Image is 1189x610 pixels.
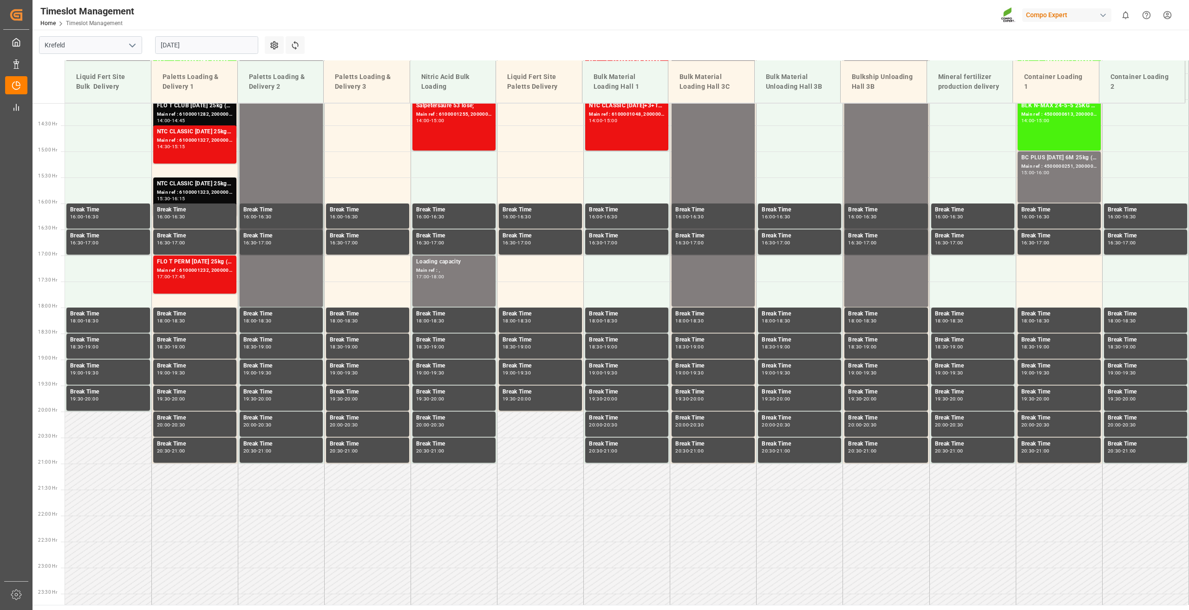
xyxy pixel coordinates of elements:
div: 16:00 [762,215,775,219]
div: 14:30 [157,144,170,149]
div: 17:00 [258,241,272,245]
div: - [775,215,777,219]
div: Break Time [1108,231,1183,241]
div: Break Time [330,335,405,345]
div: 16:00 [1021,215,1035,219]
div: Paletts Loading & Delivery 3 [331,68,402,95]
div: - [343,215,345,219]
div: Bulkship Unloading Hall 3B [848,68,919,95]
div: Break Time [70,309,146,319]
div: 16:30 [258,215,272,219]
div: Break Time [503,335,578,345]
div: Break Time [416,231,492,241]
div: Break Time [1108,309,1183,319]
div: Main ref : 6100001255, 2000001099; [416,111,492,118]
div: Mineral fertilizer production delivery [934,68,1006,95]
div: - [343,345,345,349]
div: 16:15 [172,197,185,201]
div: 16:00 [416,215,430,219]
div: 16:30 [431,215,444,219]
div: - [430,319,431,323]
div: Break Time [848,361,924,371]
div: Break Time [70,361,146,371]
span: 18:30 Hr [38,329,57,335]
div: 18:30 [157,345,170,349]
div: 19:00 [1123,345,1136,349]
div: 18:00 [503,319,516,323]
div: - [256,215,258,219]
div: Container Loading 2 [1107,68,1178,95]
div: Main ref : 6100001048, 2000000209; [589,111,665,118]
div: - [689,319,690,323]
div: - [430,241,431,245]
div: 17:00 [863,241,877,245]
button: show 0 new notifications [1115,5,1136,26]
div: Break Time [848,335,924,345]
div: 15:00 [1036,118,1050,123]
div: - [689,345,690,349]
div: 19:00 [172,345,185,349]
div: - [430,345,431,349]
div: 17:00 [1036,241,1050,245]
div: - [170,319,171,323]
div: Break Time [1021,361,1097,371]
div: Break Time [416,335,492,345]
div: 15:00 [1021,171,1035,175]
div: 17:00 [517,241,531,245]
span: 15:00 Hr [38,147,57,152]
div: 14:00 [416,118,430,123]
div: Break Time [1021,309,1097,319]
div: - [602,118,604,123]
div: 18:00 [935,319,948,323]
div: Break Time [416,361,492,371]
div: 18:30 [258,319,272,323]
div: Break Time [589,361,665,371]
div: 16:00 [1036,171,1050,175]
div: Break Time [243,335,319,345]
div: 18:00 [589,319,602,323]
div: Main ref : , [416,267,492,275]
div: BLK N-MAX 24-5-5 25KG (x42) INT MTO; [1021,101,1097,111]
div: 16:00 [848,215,862,219]
div: Break Time [762,231,837,241]
div: Liquid Fert Site Paletts Delivery [503,68,575,95]
div: 18:00 [70,319,84,323]
div: - [1034,241,1036,245]
div: - [1034,118,1036,123]
div: - [1121,241,1123,245]
input: Type to search/select [39,36,142,54]
div: 16:00 [1108,215,1121,219]
span: 17:00 Hr [38,251,57,256]
div: - [602,345,604,349]
div: 18:30 [777,319,790,323]
div: - [602,215,604,219]
div: 16:30 [935,241,948,245]
div: Break Time [1021,335,1097,345]
div: Bulk Material Unloading Hall 3B [762,68,833,95]
div: - [170,197,171,201]
div: - [516,241,517,245]
div: Main ref : 4500000251, 2000000104; [1021,163,1097,171]
div: Break Time [1108,361,1183,371]
div: 16:30 [1021,241,1035,245]
div: FLO T PERM [DATE] 25kg (x40) INT;NTC PREMIUM [DATE] 25kg (x40) D,EN,PL; [157,257,233,267]
div: - [862,319,863,323]
div: 17:00 [157,275,170,279]
div: - [1034,345,1036,349]
span: 19:00 Hr [38,355,57,361]
span: 16:00 Hr [38,199,57,204]
div: Break Time [70,205,146,215]
div: 17:00 [431,241,444,245]
div: 18:30 [517,319,531,323]
div: - [775,241,777,245]
div: 19:00 [604,345,617,349]
div: - [84,241,85,245]
div: - [170,241,171,245]
div: 16:30 [172,215,185,219]
div: 18:30 [935,345,948,349]
div: 18:30 [503,345,516,349]
div: 16:30 [762,241,775,245]
div: 19:00 [777,345,790,349]
div: Break Time [243,231,319,241]
div: 16:30 [85,215,98,219]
